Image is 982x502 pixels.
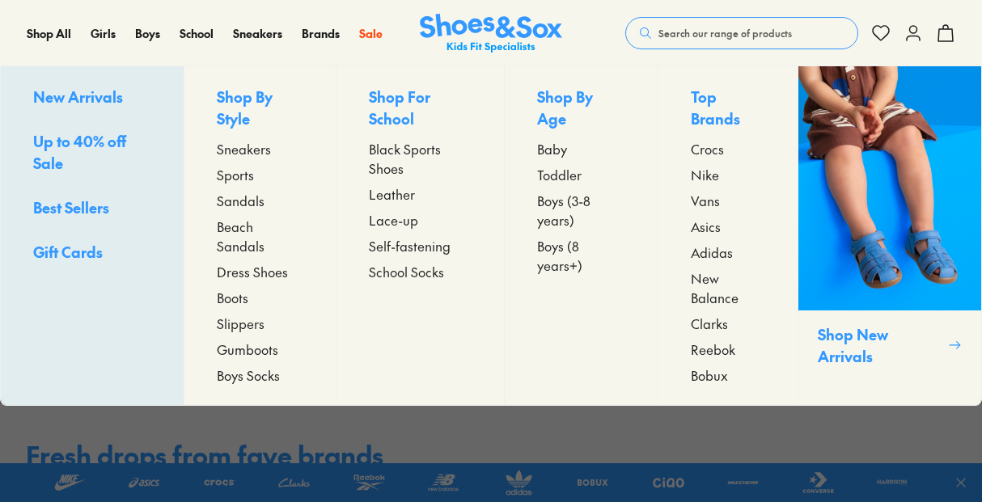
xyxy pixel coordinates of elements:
a: Toddler [537,165,625,184]
span: Sports [217,165,254,184]
span: Crocs [691,139,724,158]
span: Shop All [27,25,71,41]
a: Adidas [691,243,765,262]
span: Self-fastening [369,236,451,255]
span: Sneakers [217,139,271,158]
a: Boots [217,288,303,307]
a: Lace-up [369,210,472,230]
a: Girls [91,25,116,42]
a: Sports [217,165,303,184]
a: Self-fastening [369,236,472,255]
span: Vans [691,191,720,210]
img: SNS_WEBASSETS_CollectionHero_ShopBoys_1280x1600_2.png [798,66,981,310]
a: Clarks [691,314,765,333]
a: Bobux [691,365,765,385]
span: Leather [369,184,415,204]
a: Nike [691,165,765,184]
span: Nike [691,165,719,184]
a: Vans [691,191,765,210]
span: Dress Shoes [217,262,288,281]
span: Clarks [691,314,728,333]
span: Sandals [217,191,265,210]
span: Toddler [537,165,582,184]
p: Shop By Style [217,86,303,133]
a: Shoes & Sox [420,14,562,53]
a: Gumboots [217,340,303,359]
img: SNS_Logo_Responsive.svg [420,14,562,53]
a: Up to 40% off Sale [33,130,151,177]
a: Reebok [691,340,765,359]
a: Dress Shoes [217,262,303,281]
a: Crocs [691,139,765,158]
button: Search our range of products [625,17,858,49]
a: Sneakers [233,25,282,42]
a: Best Sellers [33,196,151,221]
a: New Arrivals [33,86,151,111]
span: Baby [537,139,567,158]
span: Up to 40% off Sale [33,131,126,173]
a: School Socks [369,262,472,281]
a: Sandals [217,191,303,210]
p: Shop For School [369,86,472,133]
a: Sale [359,25,383,42]
span: Search our range of products [658,26,792,40]
span: Brands [302,25,340,41]
span: Asics [691,217,721,236]
a: Baby [537,139,625,158]
span: School [180,25,214,41]
p: Shop New Arrivals [818,323,942,367]
a: Asics [691,217,765,236]
span: Sneakers [233,25,282,41]
span: Boys [135,25,160,41]
a: Leather [369,184,472,204]
p: Shop By Age [537,86,625,133]
span: Boots [217,288,248,307]
span: Gumboots [217,340,278,359]
span: Adidas [691,243,733,262]
a: Brands [302,25,340,42]
span: Bobux [691,365,728,385]
span: Gift Cards [33,242,103,262]
span: New Arrivals [33,86,123,107]
p: Top Brands [691,86,765,133]
a: Slippers [217,314,303,333]
span: Best Sellers [33,197,109,217]
a: Boys [135,25,160,42]
a: Shop New Arrivals [798,66,981,405]
span: Slippers [217,314,265,333]
a: Boys (8 years+) [537,236,625,275]
a: School [180,25,214,42]
span: School Socks [369,262,444,281]
span: Boys Socks [217,365,280,385]
a: Shop All [27,25,71,42]
a: Boys Socks [217,365,303,385]
span: Girls [91,25,116,41]
a: New Balance [691,268,765,307]
a: Sneakers [217,139,303,158]
a: Beach Sandals [217,217,303,255]
a: Boys (3-8 years) [537,191,625,230]
span: Reebok [691,340,735,359]
span: Sale [359,25,383,41]
a: Black Sports Shoes [369,139,472,178]
a: Gift Cards [33,241,151,266]
span: Lace-up [369,210,418,230]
